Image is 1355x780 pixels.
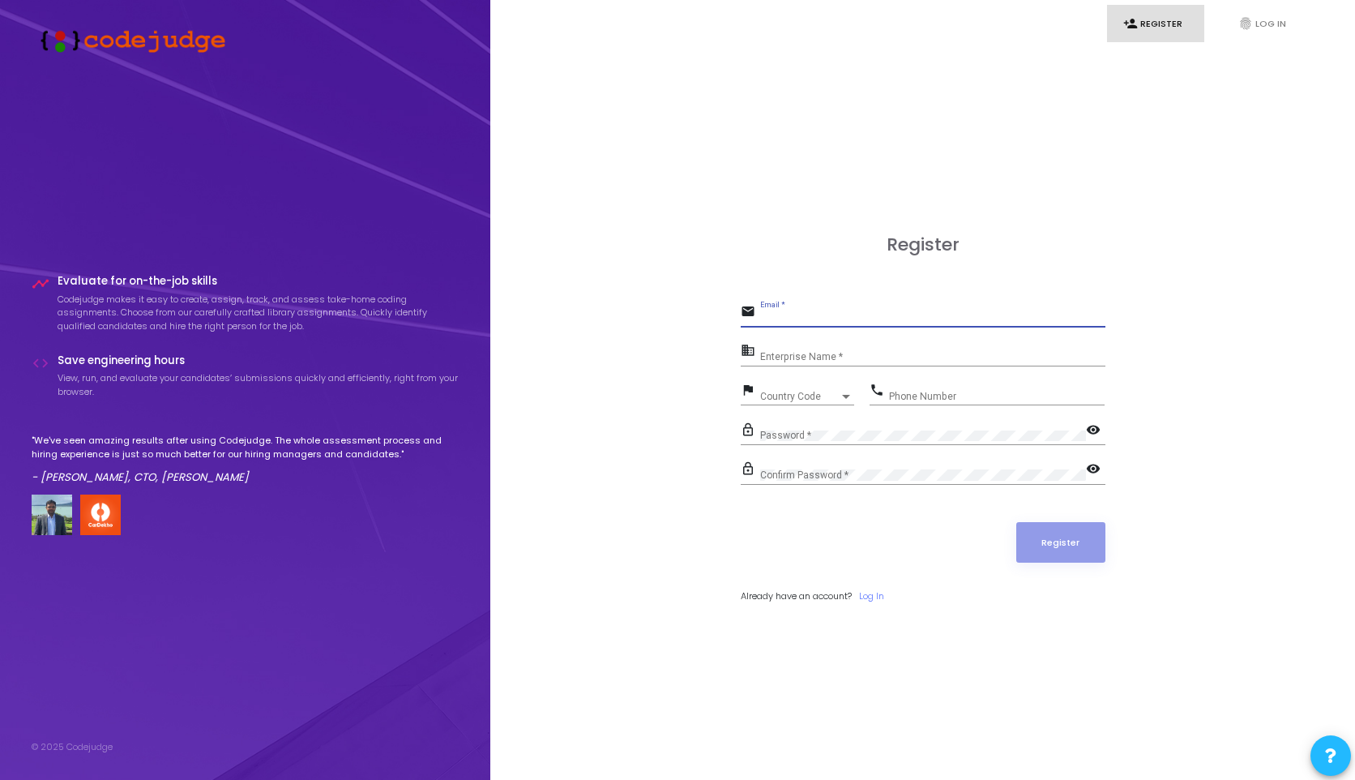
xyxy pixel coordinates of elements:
i: person_add [1123,16,1138,31]
mat-icon: visibility [1086,461,1105,480]
h4: Save engineering hours [58,354,460,367]
a: fingerprintLog In [1222,5,1319,43]
img: user image [32,495,72,535]
mat-icon: lock_outline [741,461,760,480]
p: View, run, and evaluate your candidates’ submissions quickly and efficiently, right from your bro... [58,371,460,398]
input: Enterprise Name [760,351,1105,362]
mat-icon: email [741,303,760,323]
input: Phone Number [889,391,1105,402]
span: Already have an account? [741,589,852,602]
i: code [32,354,49,372]
i: fingerprint [1238,16,1253,31]
input: Email [760,311,1105,323]
button: Register [1016,522,1105,563]
div: © 2025 Codejudge [32,740,113,754]
em: - [PERSON_NAME], CTO, [PERSON_NAME] [32,469,249,485]
mat-icon: visibility [1086,422,1105,441]
span: Country Code [760,392,840,401]
p: "We've seen amazing results after using Codejudge. The whole assessment process and hiring experi... [32,434,460,461]
a: person_addRegister [1107,5,1204,43]
i: timeline [32,275,49,293]
a: Log In [859,589,884,603]
h3: Register [741,234,1105,255]
p: Codejudge makes it easy to create, assign, track, and assess take-home coding assignments. Choose... [58,293,460,333]
mat-icon: phone [870,382,889,401]
h4: Evaluate for on-the-job skills [58,275,460,288]
mat-icon: lock_outline [741,422,760,441]
img: company-logo [80,495,121,535]
mat-icon: business [741,342,760,362]
mat-icon: flag [741,382,760,401]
